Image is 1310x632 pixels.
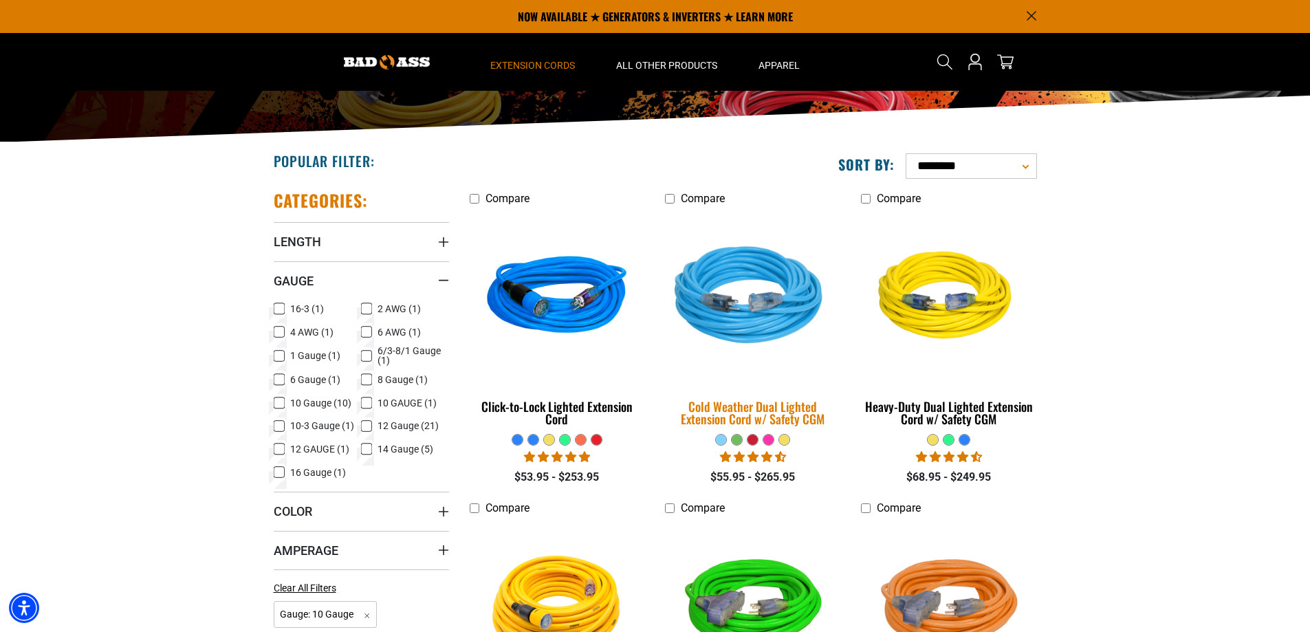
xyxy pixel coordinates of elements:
div: Cold Weather Dual Lighted Extension Cord w/ Safety CGM [665,400,840,425]
img: Bad Ass Extension Cords [344,55,430,69]
span: 16-3 (1) [290,304,324,314]
summary: Color [274,492,449,530]
span: Extension Cords [490,59,575,72]
span: 10 Gauge (10) [290,398,351,408]
summary: Gauge [274,261,449,300]
span: 2 AWG (1) [378,304,421,314]
span: 8 Gauge (1) [378,375,428,384]
a: yellow Heavy-Duty Dual Lighted Extension Cord w/ Safety CGM [861,212,1036,433]
span: Apparel [758,59,800,72]
img: yellow [862,219,1036,377]
div: Accessibility Menu [9,593,39,623]
span: Color [274,503,312,519]
span: Gauge [274,273,314,289]
span: 4.61 stars [720,450,786,464]
a: Gauge: 10 Gauge [274,607,378,620]
img: blue [470,219,644,377]
span: 10-3 Gauge (1) [290,421,354,431]
span: 10 GAUGE (1) [378,398,437,408]
span: 1 Gauge (1) [290,351,340,360]
a: cart [994,54,1016,70]
div: $55.95 - $265.95 [665,469,840,486]
a: blue Click-to-Lock Lighted Extension Cord [470,212,645,433]
h2: Categories: [274,190,369,211]
div: $68.95 - $249.95 [861,469,1036,486]
div: $53.95 - $253.95 [470,469,645,486]
span: 6/3-8/1 Gauge (1) [378,346,444,365]
span: 4 AWG (1) [290,327,334,337]
img: Light Blue [657,210,849,386]
a: Light Blue Cold Weather Dual Lighted Extension Cord w/ Safety CGM [665,212,840,433]
span: Compare [681,192,725,205]
span: 6 AWG (1) [378,327,421,337]
span: 12 Gauge (21) [378,421,439,431]
span: Clear All Filters [274,582,336,593]
span: Compare [877,501,921,514]
span: 16 Gauge (1) [290,468,346,477]
span: 14 Gauge (5) [378,444,433,454]
summary: Extension Cords [470,33,596,91]
span: Compare [681,501,725,514]
div: Click-to-Lock Lighted Extension Cord [470,400,645,425]
span: Compare [485,192,530,205]
label: Sort by: [838,155,895,173]
summary: Search [934,51,956,73]
summary: Amperage [274,531,449,569]
span: 4.64 stars [916,450,982,464]
summary: Length [274,222,449,261]
span: All Other Products [616,59,717,72]
span: Length [274,234,321,250]
span: 6 Gauge (1) [290,375,340,384]
span: Gauge: 10 Gauge [274,601,378,628]
span: 4.87 stars [524,450,590,464]
summary: All Other Products [596,33,738,91]
div: Heavy-Duty Dual Lighted Extension Cord w/ Safety CGM [861,400,1036,425]
span: Compare [485,501,530,514]
a: Open this option [964,33,986,91]
a: Clear All Filters [274,581,342,596]
h2: Popular Filter: [274,152,375,170]
span: Amperage [274,543,338,558]
span: Compare [877,192,921,205]
summary: Apparel [738,33,820,91]
span: 12 GAUGE (1) [290,444,349,454]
